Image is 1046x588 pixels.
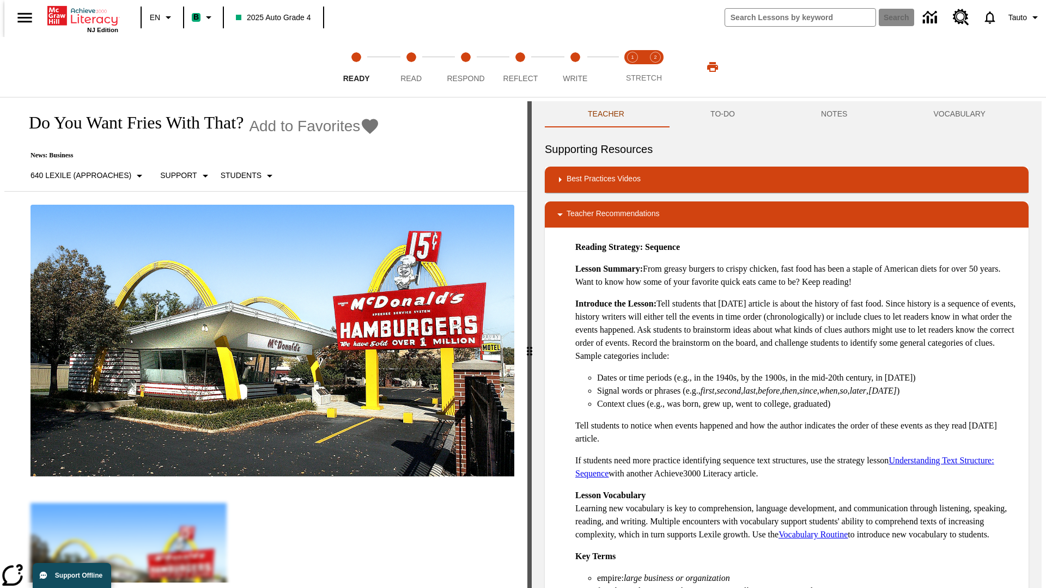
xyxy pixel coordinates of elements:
[156,166,216,186] button: Scaffolds, Support
[575,242,643,252] strong: Reading Strategy:
[87,27,118,33] span: NJ Edition
[654,54,656,60] text: 2
[379,37,442,97] button: Read step 2 of 5
[916,3,946,33] a: Data Center
[597,397,1020,411] li: Context clues (e.g., was born, grew up, went to college, graduated)
[624,573,730,583] em: large business or organization
[17,151,380,160] p: News: Business
[778,101,890,127] button: NOTES
[236,12,311,23] span: 2025 Auto Grade 4
[779,530,848,539] a: Vocabulary Routine
[976,3,1004,32] a: Notifications
[695,57,730,77] button: Print
[597,572,1020,585] li: empire:
[47,4,118,33] div: Home
[743,386,756,395] em: last
[55,572,102,579] span: Support Offline
[575,489,1020,541] p: Learning new vocabulary is key to comprehension, language development, and communication through ...
[850,386,866,395] em: later
[400,74,422,83] span: Read
[840,386,848,395] em: so
[31,205,514,477] img: One of the first McDonald's stores, with the iconic red sign and golden arches.
[33,563,111,588] button: Support Offline
[567,173,641,186] p: Best Practices Videos
[640,37,671,97] button: Stretch Respond step 2 of 2
[545,140,1029,158] h6: Supporting Resources
[1004,8,1046,27] button: Profile/Settings
[631,54,634,60] text: 1
[782,386,797,395] em: then
[575,456,994,478] a: Understanding Text Structure: Sequence
[221,170,261,181] p: Students
[667,101,778,127] button: TO-DO
[758,386,780,395] em: before
[9,2,41,34] button: Open side menu
[187,8,220,27] button: Boost Class color is mint green. Change class color
[725,9,875,26] input: search field
[701,386,715,395] em: first
[717,386,741,395] em: second
[575,264,643,273] strong: Lesson Summary:
[325,37,388,97] button: Ready step 1 of 5
[503,74,538,83] span: Reflect
[575,297,1020,363] p: Tell students that [DATE] article is about the history of fast food. Since history is a sequence ...
[544,37,607,97] button: Write step 5 of 5
[150,12,160,23] span: EN
[545,167,1029,193] div: Best Practices Videos
[868,386,897,395] em: [DATE]
[567,208,659,221] p: Teacher Recommendations
[545,201,1029,228] div: Teacher Recommendations
[597,371,1020,384] li: Dates or time periods (e.g., in the 1940s, by the 1900s, in the mid-20th century, in [DATE])
[1008,12,1027,23] span: Tauto
[17,113,244,133] h1: Do You Want Fries With That?
[545,101,667,127] button: Teacher
[645,242,680,252] strong: Sequence
[799,386,817,395] em: since
[890,101,1029,127] button: VOCABULARY
[434,37,497,97] button: Respond step 3 of 5
[575,552,616,561] strong: Key Terms
[26,166,150,186] button: Select Lexile, 640 Lexile (Approaches)
[819,386,838,395] em: when
[489,37,552,97] button: Reflect step 4 of 5
[31,170,131,181] p: 640 Lexile (Approaches)
[216,166,281,186] button: Select Student
[597,384,1020,397] li: Signal words or phrases (e.g., , , , , , , , , , )
[447,74,484,83] span: Respond
[532,101,1042,588] div: activity
[563,74,587,83] span: Write
[545,101,1029,127] div: Instructional Panel Tabs
[617,37,648,97] button: Stretch Read step 1 of 2
[343,74,370,83] span: Ready
[249,118,360,135] span: Add to Favorites
[145,8,180,27] button: Language: EN, Select a language
[946,3,976,32] a: Resource Center, Will open in new tab
[575,299,656,308] strong: Introduce the Lesson:
[575,491,646,500] strong: Lesson Vocabulary
[160,170,197,181] p: Support
[575,262,1020,289] p: From greasy burgers to crispy chicken, fast food has been a staple of American diets for over 50 ...
[249,117,380,136] button: Add to Favorites - Do You Want Fries With That?
[626,73,662,82] span: STRETCH
[4,101,527,583] div: reading
[527,101,532,588] div: Press Enter or Spacebar and then press right and left arrow keys to move the slider
[575,419,1020,445] p: Tell students to notice when events happened and how the author indicates the order of these even...
[193,10,199,24] span: B
[575,454,1020,480] p: If students need more practice identifying sequence text structures, use the strategy lesson with...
